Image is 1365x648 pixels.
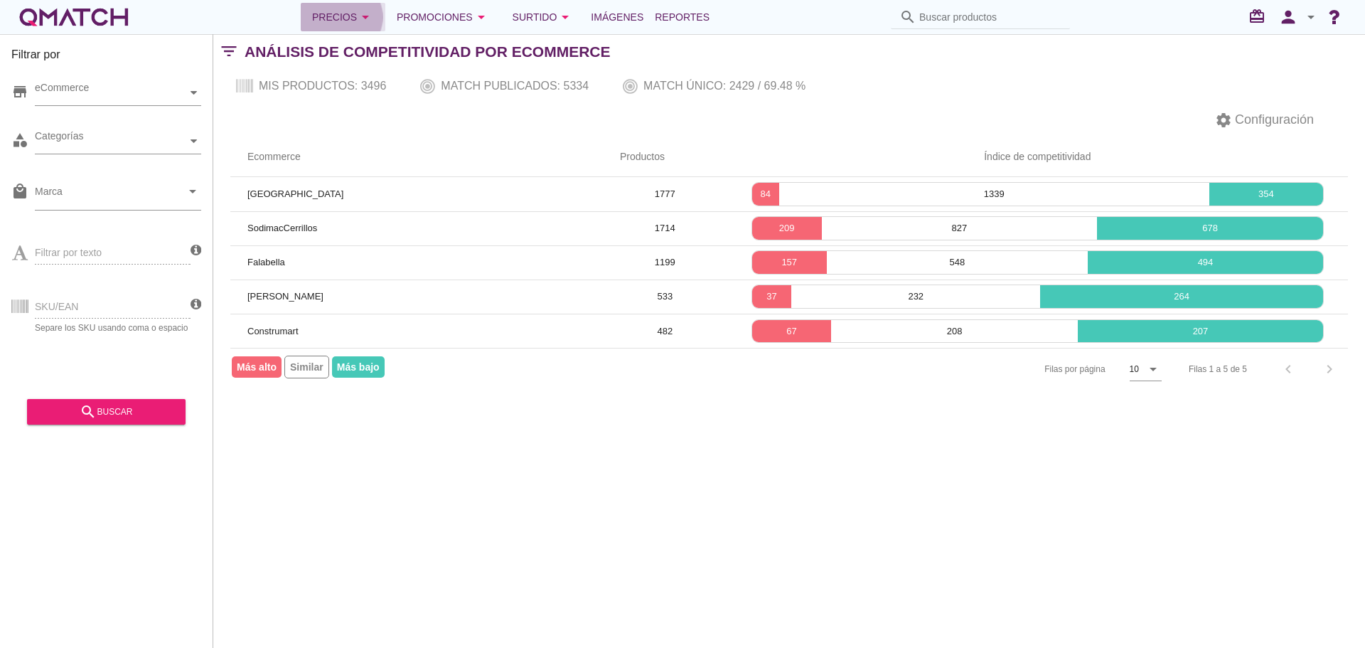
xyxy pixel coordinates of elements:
[1078,324,1323,339] p: 207
[301,3,385,31] button: Precios
[557,9,574,26] i: arrow_drop_down
[591,9,643,26] span: Imágenes
[585,3,649,31] a: Imágenes
[11,132,28,149] i: category
[357,9,374,26] i: arrow_drop_down
[1189,363,1247,376] div: Filas 1 a 5 de 5
[397,9,490,26] div: Promociones
[603,137,727,177] th: Productos: Not sorted.
[184,183,201,200] i: arrow_drop_down
[655,9,710,26] span: Reportes
[1274,7,1302,27] i: person
[80,403,97,420] i: search
[247,188,343,199] span: [GEOGRAPHIC_DATA]
[1097,221,1323,235] p: 678
[899,9,916,26] i: search
[1302,9,1319,26] i: arrow_drop_down
[1248,8,1271,25] i: redeem
[213,51,245,52] i: filter_list
[902,349,1162,390] div: Filas por página
[38,403,174,420] div: buscar
[791,290,1040,304] p: 232
[247,291,323,302] span: [PERSON_NAME]
[1088,255,1323,270] p: 494
[11,183,28,200] i: local_mall
[752,221,822,235] p: 209
[284,356,329,378] span: Similar
[752,187,779,201] p: 84
[17,3,131,31] a: white-qmatch-logo
[312,9,374,26] div: Precios
[919,6,1061,28] input: Buscar productos
[247,223,317,233] span: SodimacCerrillos
[752,255,827,270] p: 157
[1209,187,1323,201] p: 354
[1232,110,1314,129] span: Configuración
[513,9,574,26] div: Surtido
[779,187,1209,201] p: 1339
[1130,363,1139,376] div: 10
[603,314,727,348] td: 482
[727,137,1348,177] th: Índice de competitividad: Not sorted.
[752,290,792,304] p: 37
[11,46,201,69] h3: Filtrar por
[822,221,1098,235] p: 827
[473,9,490,26] i: arrow_drop_down
[649,3,715,31] a: Reportes
[230,137,603,177] th: Ecommerce: Not sorted.
[11,83,28,100] i: store
[752,324,832,339] p: 67
[603,211,727,245] td: 1714
[603,280,727,314] td: 533
[245,41,611,63] h2: Análisis de competitividad por Ecommerce
[501,3,586,31] button: Surtido
[27,399,186,425] button: buscar
[1040,290,1323,304] p: 264
[603,177,727,211] td: 1777
[385,3,501,31] button: Promociones
[831,324,1078,339] p: 208
[232,356,282,378] span: Más alto
[603,245,727,280] td: 1199
[332,356,385,378] span: Más bajo
[247,257,285,267] span: Falabella
[1204,107,1325,133] button: Configuración
[1215,112,1232,129] i: settings
[1145,361,1162,378] i: arrow_drop_down
[827,255,1088,270] p: 548
[247,326,299,336] span: Construmart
